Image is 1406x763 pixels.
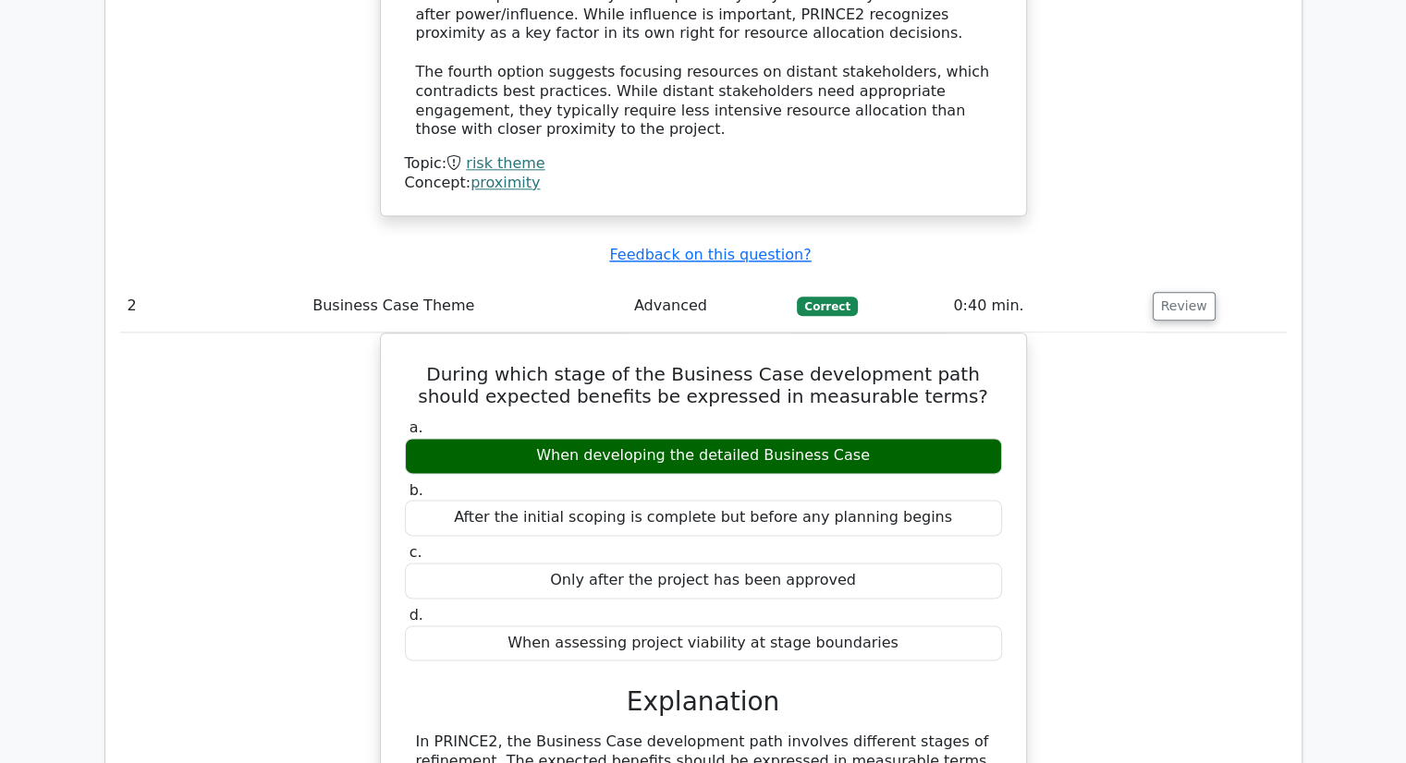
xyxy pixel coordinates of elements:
[1153,292,1216,321] button: Review
[410,543,422,561] span: c.
[403,363,1004,407] h5: During which stage of the Business Case development path should expected benefits be expressed in...
[416,686,991,718] h3: Explanation
[410,481,423,499] span: b.
[405,438,1002,474] div: When developing the detailed Business Case
[797,297,857,315] span: Correct
[466,154,544,172] a: risk theme
[405,500,1002,536] div: After the initial scoping is complete but before any planning begins
[405,154,1002,174] div: Topic:
[410,418,423,436] span: a.
[471,174,540,191] a: proximity
[405,625,1002,661] div: When assessing project viability at stage boundaries
[627,280,790,333] td: Advanced
[305,280,627,333] td: Business Case Theme
[405,174,1002,193] div: Concept:
[946,280,1144,333] td: 0:40 min.
[120,280,306,333] td: 2
[405,563,1002,599] div: Only after the project has been approved
[609,246,811,263] a: Feedback on this question?
[410,606,423,624] span: d.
